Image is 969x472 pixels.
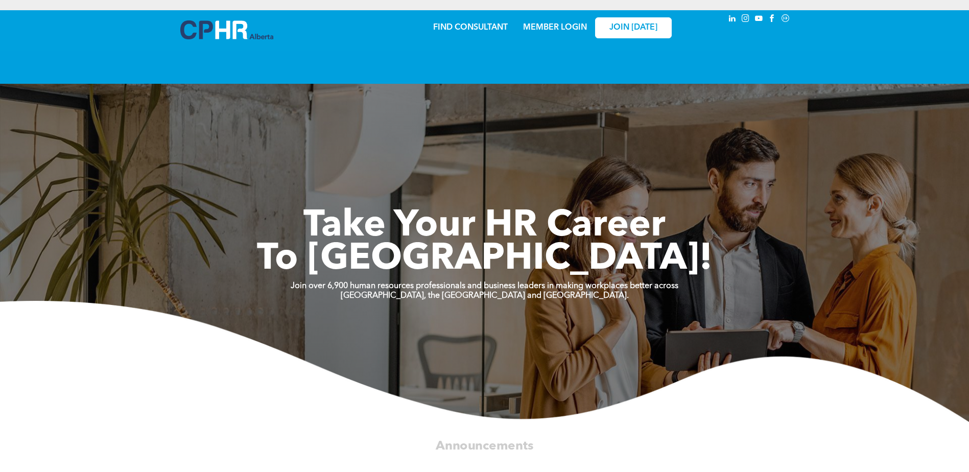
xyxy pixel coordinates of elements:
img: A blue and white logo for cp alberta [180,20,273,39]
span: JOIN [DATE] [609,23,657,33]
a: FIND CONSULTANT [433,23,508,32]
span: Take Your HR Career [303,208,666,245]
a: JOIN [DATE] [595,17,672,38]
a: youtube [753,13,765,27]
a: facebook [767,13,778,27]
strong: Join over 6,900 human resources professionals and business leaders in making workplaces better ac... [291,282,678,290]
span: Announcements [436,440,533,452]
a: linkedin [727,13,738,27]
a: MEMBER LOGIN [523,23,587,32]
a: Social network [780,13,791,27]
span: To [GEOGRAPHIC_DATA]! [257,241,713,278]
a: instagram [740,13,751,27]
strong: [GEOGRAPHIC_DATA], the [GEOGRAPHIC_DATA] and [GEOGRAPHIC_DATA]. [341,292,629,300]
